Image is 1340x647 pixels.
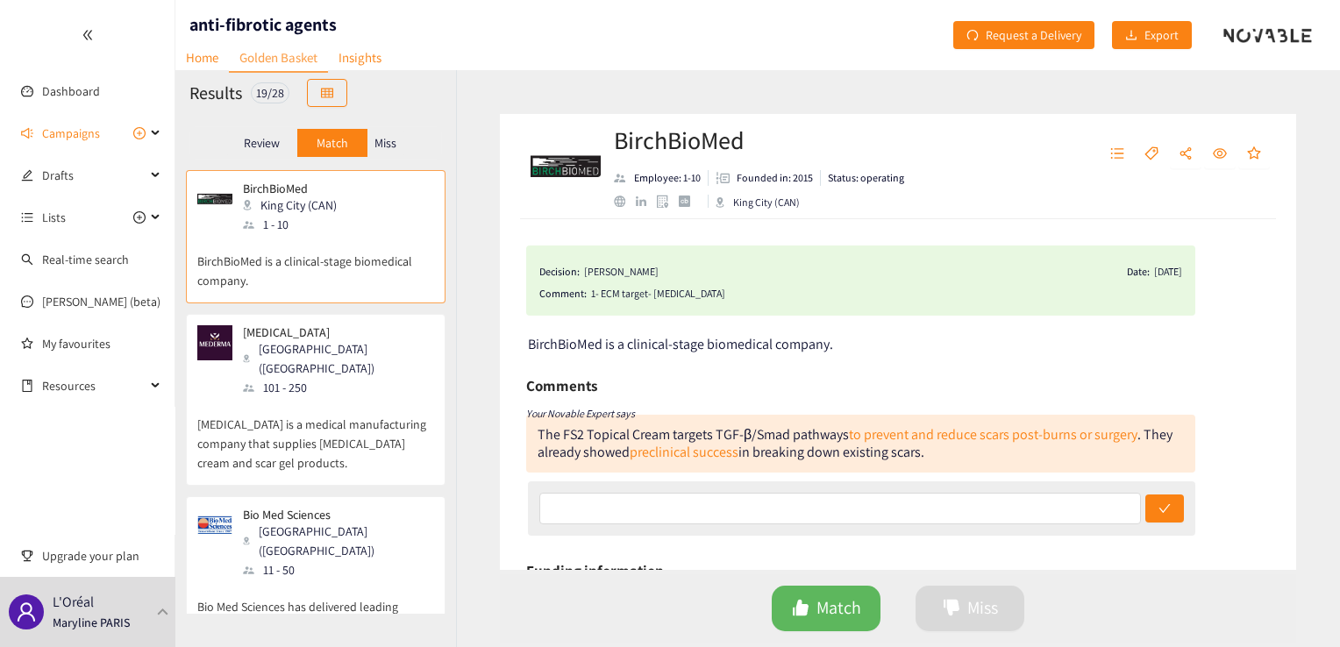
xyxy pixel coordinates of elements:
[821,170,904,186] li: Status
[197,325,232,360] img: Snapshot of the company's website
[921,443,924,461] div: .
[538,425,1172,461] div: The FS2 Topical Cream targets TGF-β/Smad pathways . They already showed in breaking down existing...
[243,378,432,397] div: 101 - 250
[21,211,33,224] span: unordered-list
[1144,146,1158,162] span: tag
[243,181,337,196] p: BirchBioMed
[1112,21,1192,49] button: downloadExport
[243,508,422,522] p: Bio Med Sciences
[539,263,580,281] span: Decision:
[133,127,146,139] span: plus-circle
[197,181,232,217] img: Snapshot of the company's website
[1110,146,1124,162] span: unordered-list
[42,368,146,403] span: Resources
[1125,29,1137,43] span: download
[175,44,229,71] a: Home
[634,170,701,186] p: Employee: 1-10
[42,326,161,361] a: My favourites
[792,599,809,619] span: like
[1213,146,1227,162] span: eye
[42,116,100,151] span: Campaigns
[42,538,161,573] span: Upgrade your plan
[1179,146,1193,162] span: share-alt
[614,123,904,158] h2: BirchBioMed
[197,234,434,290] p: BirchBioMed is a clinical-stage biomedical company.
[1204,140,1236,168] button: eye
[1238,140,1270,168] button: star
[614,170,709,186] li: Employees
[244,136,280,150] p: Review
[916,586,1024,631] button: dislikeMiss
[531,132,601,202] img: Company Logo
[584,263,659,281] div: [PERSON_NAME]
[243,196,347,215] div: King City (CAN)
[42,200,66,235] span: Lists
[1154,263,1182,281] div: [DATE]
[539,285,587,302] span: Comment:
[1247,146,1261,162] span: star
[21,550,33,562] span: trophy
[630,443,738,461] a: preclinical success
[374,136,396,150] p: Miss
[816,594,861,622] span: Match
[967,594,998,622] span: Miss
[243,522,432,560] div: [GEOGRAPHIC_DATA] ([GEOGRAPHIC_DATA])
[243,325,422,339] p: [MEDICAL_DATA]
[317,136,348,150] p: Match
[953,21,1094,49] button: redoRequest a Delivery
[189,12,337,37] h1: anti-fibrotic agents
[657,195,679,208] a: google maps
[189,81,242,105] h2: Results
[526,558,664,584] h6: Funding information
[636,196,657,207] a: linkedin
[1136,140,1167,168] button: tag
[1055,458,1340,647] div: Widget de chat
[243,339,432,378] div: [GEOGRAPHIC_DATA] ([GEOGRAPHIC_DATA])
[328,44,392,71] a: Insights
[679,196,701,207] a: crunchbase
[42,158,146,193] span: Drafts
[1101,140,1133,168] button: unordered-list
[42,294,160,309] a: [PERSON_NAME] (beta)
[614,196,636,207] a: website
[737,170,813,186] p: Founded in: 2015
[772,586,880,631] button: likeMatch
[526,407,635,420] i: Your Novable Expert says
[1144,25,1179,45] span: Export
[243,560,432,579] div: 11 - 50
[21,169,33,181] span: edit
[21,380,33,392] span: book
[321,87,333,101] span: table
[229,44,328,73] a: Golden Basket
[42,252,129,267] a: Real-time search
[243,215,347,234] div: 1 - 10
[966,29,979,43] span: redo
[828,170,904,186] p: Status: operating
[42,83,100,99] a: Dashboard
[709,170,821,186] li: Founded in year
[528,335,833,353] span: BirchBioMed is a clinical-stage biomedical company.
[526,373,597,399] h6: Comments
[21,127,33,139] span: sound
[591,285,1182,302] div: 1- ECM target- [MEDICAL_DATA]
[986,25,1081,45] span: Request a Delivery
[943,599,960,619] span: dislike
[251,82,289,103] div: 19 / 28
[197,508,232,543] img: Snapshot of the company's website
[1055,458,1340,647] iframe: Chat Widget
[716,195,800,210] div: King City (CAN)
[82,29,94,41] span: double-left
[1170,140,1201,168] button: share-alt
[197,397,434,473] p: [MEDICAL_DATA] is a medical manufacturing company that supplies [MEDICAL_DATA] cream and scar gel...
[133,211,146,224] span: plus-circle
[307,79,347,107] button: table
[16,601,37,622] span: user
[849,425,1137,444] a: to prevent and reduce scars post-burns or surgery
[53,591,94,613] p: L'Oréal
[1127,263,1150,281] span: Date:
[53,613,130,632] p: Maryline PARIS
